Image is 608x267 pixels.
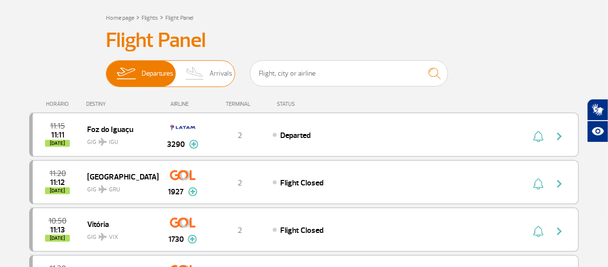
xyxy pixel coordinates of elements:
[50,123,65,130] span: 2025-09-26 11:15:00
[106,14,134,22] a: Home page
[189,140,199,149] img: mais-info-painel-voo.svg
[87,218,151,230] span: Vitória
[238,225,242,235] span: 2
[109,138,118,147] span: IGU
[554,178,565,190] img: seta-direita-painel-voo.svg
[87,133,151,147] span: GIG
[136,11,140,23] a: >
[110,61,142,87] img: slider-embarque
[168,233,184,245] span: 1730
[533,131,544,142] img: sino-painel-voo.svg
[51,132,64,138] span: 2025-09-26 11:11:50
[238,178,242,188] span: 2
[45,140,70,147] span: [DATE]
[160,11,163,23] a: >
[554,131,565,142] img: seta-direita-painel-voo.svg
[45,235,70,242] span: [DATE]
[587,99,608,121] button: Abrir tradutor de língua de sinais.
[533,178,544,190] img: sino-painel-voo.svg
[99,233,107,241] img: destiny_airplane.svg
[167,138,185,150] span: 3290
[238,131,242,140] span: 2
[207,101,272,107] div: TERMINAL
[109,185,120,194] span: GRU
[99,185,107,193] img: destiny_airplane.svg
[587,121,608,142] button: Abrir recursos assistivos.
[188,235,197,244] img: mais-info-painel-voo.svg
[165,14,193,22] a: Flight Panel
[49,218,66,224] span: 2025-09-26 10:50:00
[45,187,70,194] span: [DATE]
[168,186,184,198] span: 1927
[180,61,209,87] img: slider-desembarque
[87,123,151,135] span: Foz do Iguaçu
[109,233,118,242] span: VIX
[99,138,107,146] img: destiny_airplane.svg
[280,131,310,140] span: Departed
[106,28,502,53] h3: Flight Panel
[280,225,323,235] span: Flight Closed
[533,225,544,237] img: sino-painel-voo.svg
[158,101,207,107] div: AIRLINE
[142,61,173,87] span: Departures
[188,187,198,196] img: mais-info-painel-voo.svg
[209,61,232,87] span: Arrivals
[50,179,65,186] span: 2025-09-26 11:12:11
[87,180,151,194] span: GIG
[250,60,448,87] input: Flight, city or airline
[272,101,353,107] div: STATUS
[87,227,151,242] span: GIG
[32,101,86,107] div: HORÁRIO
[87,170,151,183] span: [GEOGRAPHIC_DATA]
[554,225,565,237] img: seta-direita-painel-voo.svg
[50,170,66,177] span: 2025-09-26 11:20:00
[86,101,158,107] div: DESTINY
[50,226,65,233] span: 2025-09-26 11:13:21
[280,178,323,188] span: Flight Closed
[587,99,608,142] div: Plugin de acessibilidade da Hand Talk.
[142,14,158,22] a: Flights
